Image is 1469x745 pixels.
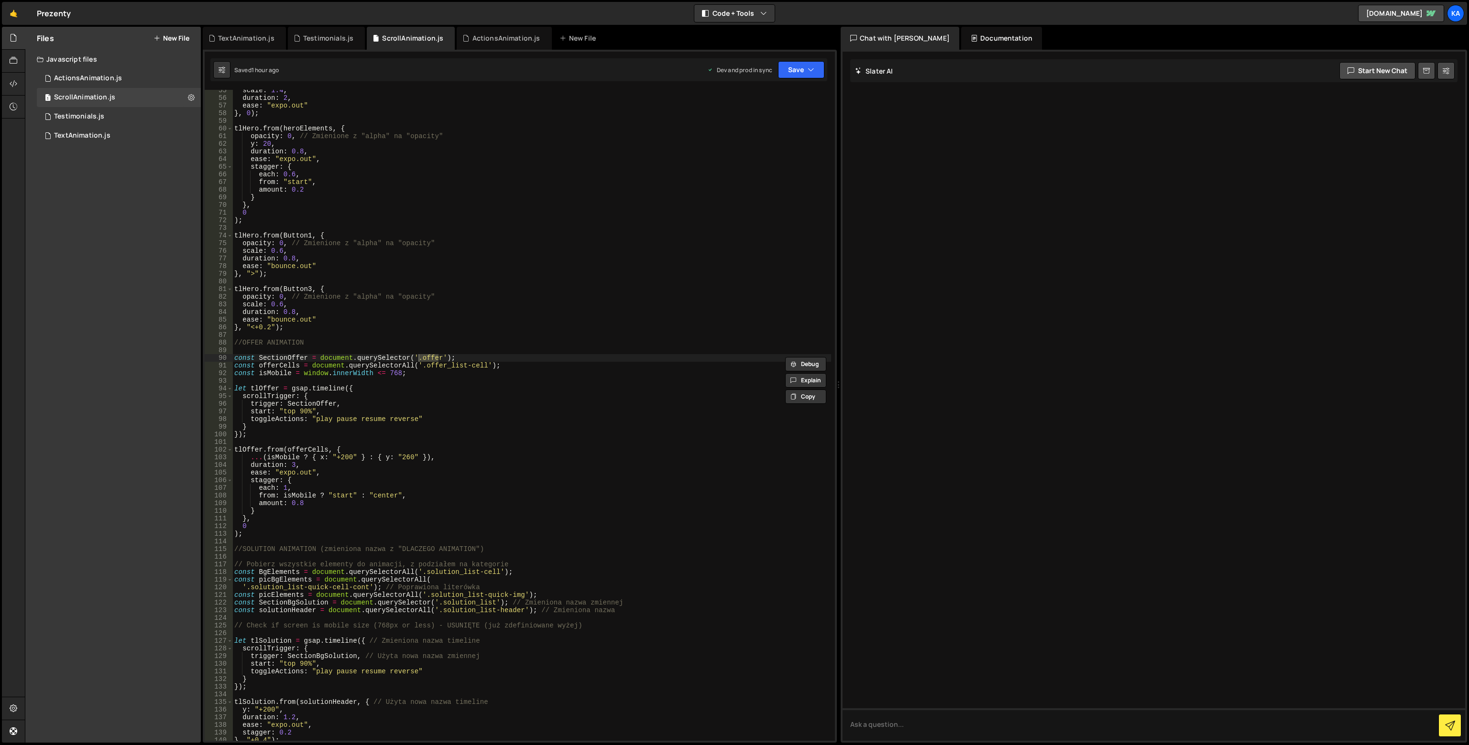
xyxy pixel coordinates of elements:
div: 90 [205,354,233,362]
div: 91 [205,362,233,369]
div: 106 [205,476,233,484]
div: 122 [205,599,233,606]
div: 85 [205,316,233,324]
div: 56 [205,94,233,102]
a: 🤙 [2,2,25,25]
a: Ka [1447,5,1464,22]
div: 138 [205,721,233,729]
div: 92 [205,369,233,377]
div: 97 [205,408,233,415]
div: Testimonials.js [303,33,353,43]
div: 87 [205,331,233,339]
div: New File [559,33,600,43]
div: Testimonials.js [54,112,104,121]
div: ActionsAnimation.js [472,33,540,43]
div: 65 [205,163,233,171]
div: 86 [205,324,233,331]
button: Start new chat [1339,62,1415,79]
span: 1 [45,95,51,102]
div: 118 [205,568,233,576]
div: 69 [205,194,233,201]
div: 74 [205,232,233,239]
div: Documentation [961,27,1042,50]
div: 140 [205,736,233,744]
a: [DOMAIN_NAME] [1358,5,1444,22]
div: 131 [205,668,233,675]
div: 80 [205,278,233,285]
div: Javascript files [25,50,201,69]
div: 96 [205,400,233,408]
div: 103 [205,453,233,461]
div: 127 [205,637,233,645]
div: 137 [205,713,233,721]
div: 77 [205,255,233,262]
div: 89 [205,346,233,354]
div: TextAnimation.js [218,33,274,43]
div: 62 [205,140,233,148]
div: 120 [205,583,233,591]
div: 16268/43877.js [37,69,201,88]
div: 134 [205,691,233,698]
div: 82 [205,293,233,301]
div: ScrollAnimation.js [382,33,443,43]
div: 104 [205,461,233,469]
div: 59 [205,117,233,125]
div: 63 [205,148,233,155]
div: 94 [205,385,233,392]
div: Dev and prod in sync [707,66,772,74]
div: 110 [205,507,233,515]
div: 88 [205,339,233,346]
div: 57 [205,102,233,109]
div: 112 [205,522,233,530]
div: 114 [205,538,233,545]
div: 126 [205,629,233,637]
div: 115 [205,545,233,553]
div: 84 [205,308,233,316]
button: Save [778,61,824,78]
div: 93 [205,377,233,385]
div: 111 [205,515,233,522]
div: 132 [205,675,233,683]
div: 100 [205,431,233,438]
div: 72 [205,216,233,224]
div: 119 [205,576,233,583]
div: 123 [205,606,233,614]
div: 16268/43876.js [37,107,201,126]
div: 64 [205,155,233,163]
div: 60 [205,125,233,132]
div: 99 [205,423,233,431]
div: 109 [205,499,233,507]
div: 129 [205,652,233,660]
div: 76 [205,247,233,255]
div: 71 [205,209,233,216]
div: 107 [205,484,233,492]
button: Copy [785,389,826,404]
div: 16268/43878.js [37,88,201,107]
div: 117 [205,561,233,568]
div: 98 [205,415,233,423]
div: 67 [205,178,233,186]
div: 113 [205,530,233,538]
h2: Slater AI [855,66,893,76]
div: 135 [205,698,233,706]
div: ScrollAnimation.js [54,93,115,102]
div: 81 [205,285,233,293]
div: 58 [205,109,233,117]
div: 70 [205,201,233,209]
div: 116 [205,553,233,561]
h2: Files [37,33,54,43]
div: 102 [205,446,233,453]
button: New File [153,34,189,42]
div: 79 [205,270,233,278]
div: 75 [205,239,233,247]
div: 139 [205,729,233,736]
button: Explain [785,373,826,388]
div: 124 [205,614,233,622]
div: 95 [205,392,233,400]
div: Prezenty [37,8,71,19]
div: 125 [205,622,233,629]
button: Debug [785,357,826,371]
div: 83 [205,301,233,308]
div: 61 [205,132,233,140]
